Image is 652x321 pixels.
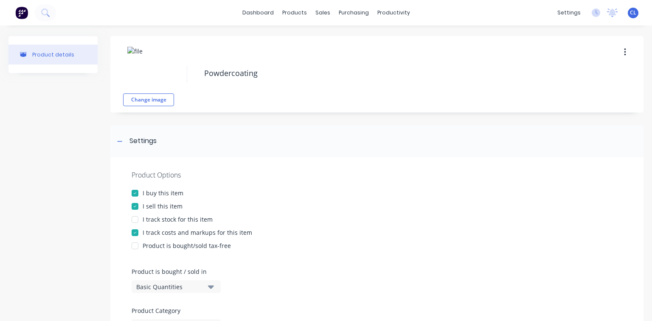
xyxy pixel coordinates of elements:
div: Product details [32,51,74,58]
img: file [127,47,170,89]
div: Settings [129,136,157,146]
span: CL [630,9,636,17]
label: Product is bought / sold in [132,267,216,276]
div: Basic Quantities [136,282,204,291]
div: I track costs and markups for this item [143,228,252,237]
div: fileChange image [123,42,174,106]
div: products [278,6,311,19]
div: productivity [373,6,414,19]
div: sales [311,6,334,19]
img: Factory [15,6,28,19]
div: Product is bought/sold tax-free [143,241,231,250]
div: Product Options [132,170,622,180]
button: Basic Quantities [132,280,221,293]
div: purchasing [334,6,373,19]
div: I sell this item [143,202,183,211]
div: settings [553,6,585,19]
button: Change image [123,93,174,106]
textarea: Powdercoating [200,63,606,83]
a: dashboard [238,6,278,19]
div: I buy this item [143,189,183,197]
label: Product Category [132,306,216,315]
div: I track stock for this item [143,215,213,224]
button: Product details [8,45,98,65]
